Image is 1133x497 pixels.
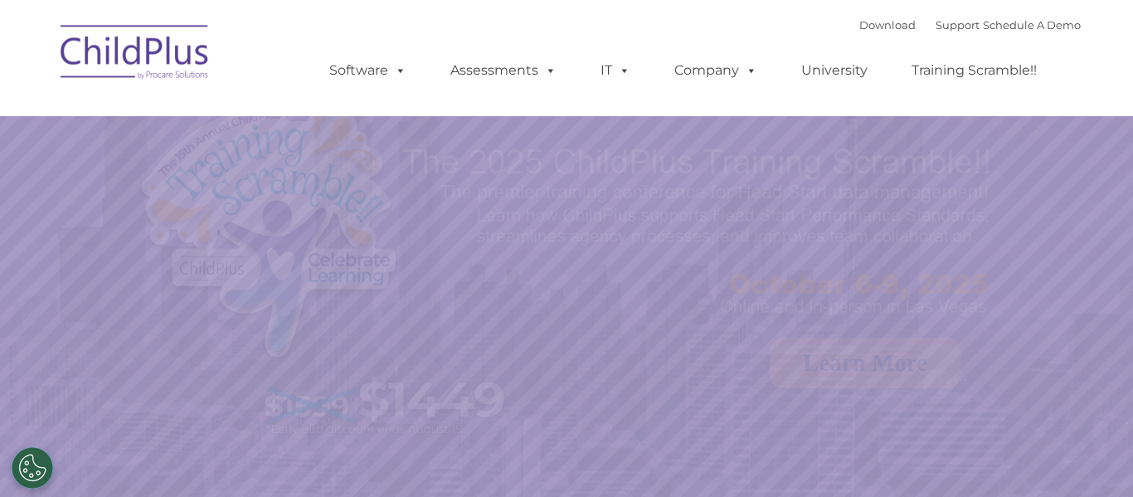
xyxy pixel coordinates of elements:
button: Cookies Settings [12,447,53,489]
a: Training Scramble!! [895,54,1053,87]
a: Learn More [770,338,960,388]
a: Software [313,54,423,87]
a: IT [584,54,647,87]
a: Schedule A Demo [983,18,1081,32]
font: | [859,18,1081,32]
a: Company [658,54,774,87]
a: University [785,54,884,87]
a: Support [936,18,980,32]
img: ChildPlus by Procare Solutions [52,13,218,96]
a: Download [859,18,916,32]
a: Assessments [434,54,573,87]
